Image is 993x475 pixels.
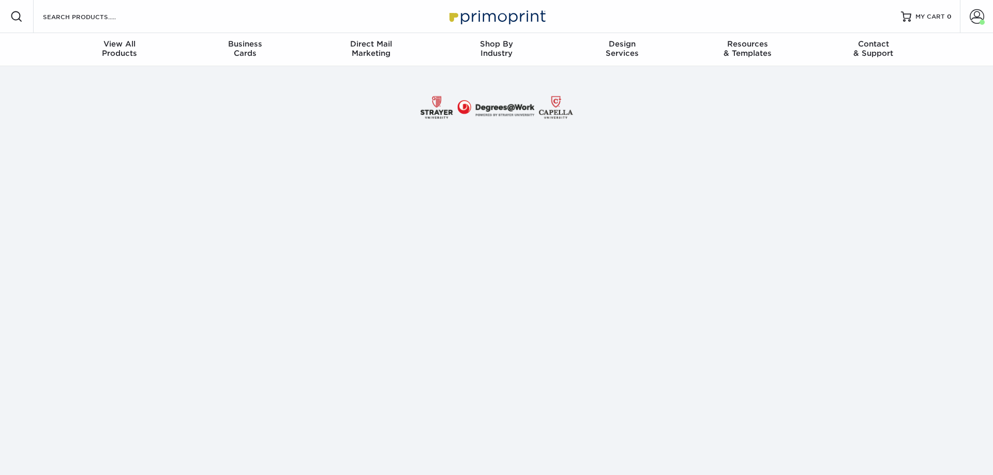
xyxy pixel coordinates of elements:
span: Shop By [434,39,560,49]
div: Services [559,39,685,58]
span: Contact [810,39,936,49]
span: Direct Mail [308,39,434,49]
span: Business [183,39,308,49]
span: MY CART [915,12,945,21]
span: 0 [947,13,952,20]
div: Industry [434,39,560,58]
a: Contact& Support [810,33,936,66]
div: & Support [810,39,936,58]
a: View AllProducts [57,33,183,66]
div: & Templates [685,39,810,58]
a: Shop ByIndustry [434,33,560,66]
div: Marketing [308,39,434,58]
span: Design [559,39,685,49]
img: Strayer [419,91,574,124]
a: Resources& Templates [685,33,810,66]
div: Cards [183,39,308,58]
div: Products [57,39,183,58]
a: BusinessCards [183,33,308,66]
a: Direct MailMarketing [308,33,434,66]
span: View All [57,39,183,49]
img: Primoprint [445,5,548,27]
span: Resources [685,39,810,49]
input: SEARCH PRODUCTS..... [42,10,143,23]
a: DesignServices [559,33,685,66]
